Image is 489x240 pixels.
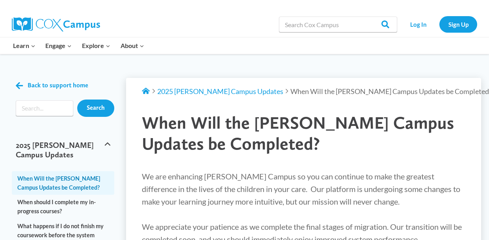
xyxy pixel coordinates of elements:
a: When should I complete my in-progress courses? [12,195,114,218]
nav: Primary Navigation [8,37,149,54]
form: Search form [16,100,73,116]
a: Back to support home [16,80,88,91]
a: Support Home [142,87,150,96]
a: When Will the [PERSON_NAME] Campus Updates be Completed? [12,171,114,195]
span: Engage [45,41,72,51]
button: 2025 [PERSON_NAME] Campus Updates [12,133,114,167]
a: Log In [401,16,435,32]
a: 2025 [PERSON_NAME] Campus Updates [157,87,283,96]
input: Search Cox Campus [279,17,397,32]
span: Learn [13,41,35,51]
a: Sign Up [439,16,477,32]
span: Explore [82,41,110,51]
input: Search input [16,100,73,116]
span: When Will the [PERSON_NAME] Campus Updates be Completed? [142,112,454,154]
nav: Secondary Navigation [401,16,477,32]
input: Search [77,100,114,117]
span: About [121,41,144,51]
img: Cox Campus [12,17,100,31]
span: Back to support home [28,82,88,89]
